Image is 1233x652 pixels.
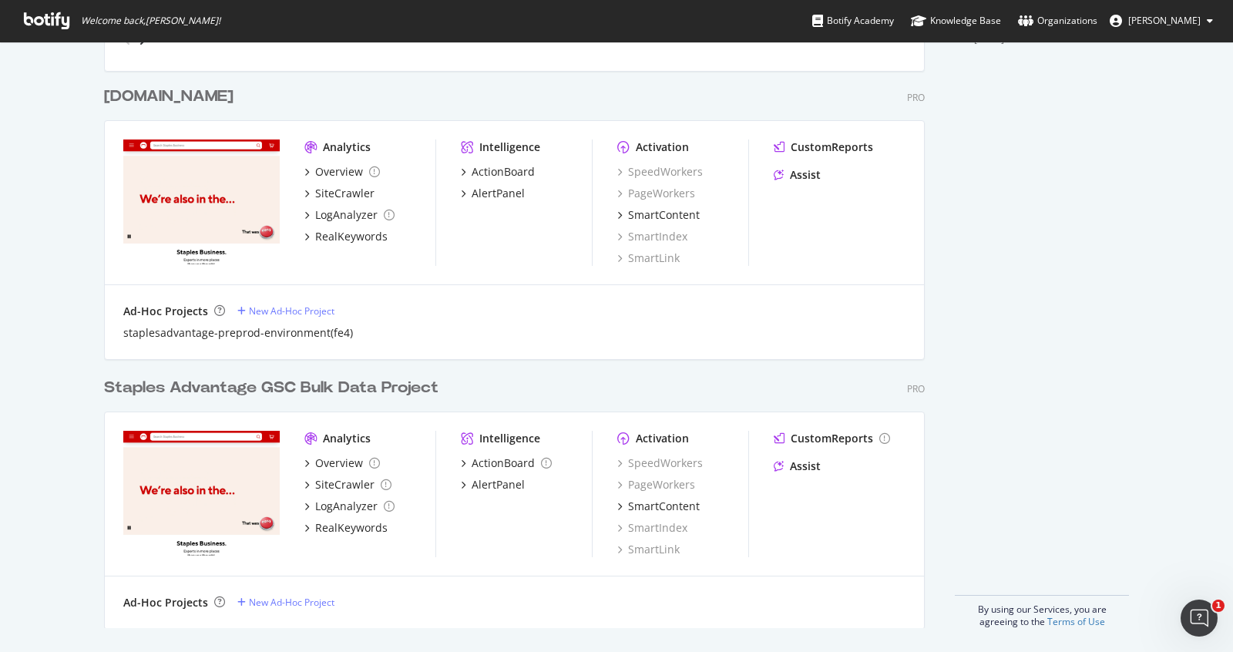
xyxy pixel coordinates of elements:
[790,459,821,474] div: Assist
[104,377,445,399] a: Staples Advantage GSC Bulk Data Project
[104,377,438,399] div: Staples Advantage GSC Bulk Data Project
[774,167,821,183] a: Assist
[907,382,925,395] div: Pro
[304,520,388,536] a: RealKeywords
[472,477,525,492] div: AlertPanel
[472,455,535,471] div: ActionBoard
[472,186,525,201] div: AlertPanel
[617,229,687,244] a: SmartIndex
[123,431,280,556] img: staplesbusiness.com
[249,596,334,609] div: New Ad-Hoc Project
[617,499,700,514] a: SmartContent
[315,229,388,244] div: RealKeywords
[1047,615,1105,628] a: Terms of Use
[907,91,925,104] div: Pro
[617,164,703,180] a: SpeedWorkers
[81,15,220,27] span: Welcome back, [PERSON_NAME] !
[304,207,395,223] a: LogAnalyzer
[237,304,334,318] a: New Ad-Hoc Project
[123,139,280,264] img: staplesadvantage.com
[123,595,208,610] div: Ad-Hoc Projects
[304,164,380,180] a: Overview
[315,477,375,492] div: SiteCrawler
[774,459,821,474] a: Assist
[304,499,395,514] a: LogAnalyzer
[617,250,680,266] a: SmartLink
[323,431,371,446] div: Analytics
[617,477,695,492] a: PageWorkers
[461,477,525,492] a: AlertPanel
[955,595,1129,628] div: By using our Services, you are agreeing to the
[304,186,375,201] a: SiteCrawler
[479,139,540,155] div: Intelligence
[123,325,353,341] a: staplesadvantage-preprod-environment(fe4)
[617,520,687,536] a: SmartIndex
[636,431,689,446] div: Activation
[812,13,894,29] div: Botify Academy
[617,542,680,557] a: SmartLink
[774,431,890,446] a: CustomReports
[472,164,535,180] div: ActionBoard
[791,139,873,155] div: CustomReports
[315,520,388,536] div: RealKeywords
[315,455,363,471] div: Overview
[104,86,233,108] div: [DOMAIN_NAME]
[323,139,371,155] div: Analytics
[628,207,700,223] div: SmartContent
[123,304,208,319] div: Ad-Hoc Projects
[461,455,552,471] a: ActionBoard
[628,499,700,514] div: SmartContent
[479,431,540,446] div: Intelligence
[1212,600,1225,612] span: 1
[617,186,695,201] a: PageWorkers
[104,86,240,108] a: [DOMAIN_NAME]
[774,139,873,155] a: CustomReports
[1128,14,1201,27] span: Albin Anthony
[617,207,700,223] a: SmartContent
[617,455,703,471] a: SpeedWorkers
[315,164,363,180] div: Overview
[461,186,525,201] a: AlertPanel
[315,186,375,201] div: SiteCrawler
[249,304,334,318] div: New Ad-Hoc Project
[315,499,378,514] div: LogAnalyzer
[1181,600,1218,637] iframe: Intercom live chat
[911,13,1001,29] div: Knowledge Base
[791,431,873,446] div: CustomReports
[1097,8,1225,33] button: [PERSON_NAME]
[304,455,380,471] a: Overview
[304,229,388,244] a: RealKeywords
[461,164,535,180] a: ActionBoard
[237,596,334,609] a: New Ad-Hoc Project
[315,207,378,223] div: LogAnalyzer
[790,167,821,183] div: Assist
[636,139,689,155] div: Activation
[304,477,391,492] a: SiteCrawler
[1018,13,1097,29] div: Organizations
